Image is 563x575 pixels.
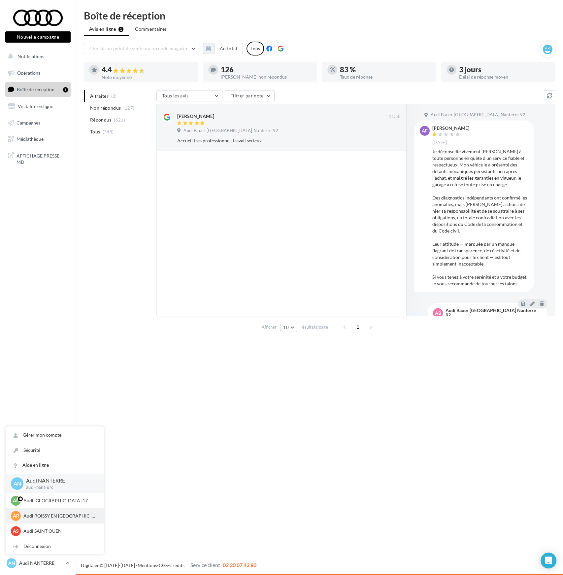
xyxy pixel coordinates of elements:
span: AR [13,513,19,519]
span: 11:58 [388,114,401,120]
span: Afficher [262,324,277,330]
span: (127) [123,105,135,111]
button: Nouvelle campagne [5,31,71,43]
p: Audi SAINT OUEN [23,528,96,534]
button: 10 [280,323,297,332]
p: Audi NANTERRE [26,477,93,485]
span: Boîte de réception [17,87,54,92]
span: Service client [190,562,220,568]
button: Au total [203,43,243,54]
div: 3 jours [459,66,550,73]
div: 1 [63,87,68,92]
a: Gérer mon compte [6,428,104,443]
div: Note moyenne [102,75,192,80]
span: AN [14,480,21,487]
div: Audi Bauer [GEOGRAPHIC_DATA] Nanterre 92 [446,308,541,317]
div: Je déconseille vivement [PERSON_NAME] à toute personne en quête d’un service fiable et respectueu... [432,148,529,287]
p: Audi ROISSY EN [GEOGRAPHIC_DATA] [23,513,96,519]
a: Mentions [138,562,157,568]
button: Choisir un point de vente ou un code magasin [84,43,199,54]
span: AS [13,528,19,534]
button: Tous les avis [156,90,222,101]
a: Campagnes [4,116,72,130]
span: AN [8,560,15,566]
span: [DATE] [432,140,447,146]
p: Audi NANTERRE [19,560,63,566]
button: Filtrer par note [225,90,275,101]
a: Aide en ligne [6,458,104,473]
div: Boîte de réception [84,11,555,20]
span: Audi Bauer [GEOGRAPHIC_DATA] Nanterre 92 [183,128,278,134]
span: Tous les avis [162,93,189,98]
span: (748) [103,129,114,134]
div: [PERSON_NAME] [432,126,469,130]
div: Accueil tres professionnel, travail serieux. [177,137,358,144]
button: Notifications [4,50,69,63]
p: audi-nant-urc [26,485,93,490]
div: Open Intercom Messenger [541,553,556,568]
button: Au total [214,43,243,54]
span: Commentaires [135,26,167,32]
a: Sécurité [6,443,104,458]
span: AP [13,497,19,504]
span: 02 30 07 43 80 [223,562,256,568]
a: Visibilité en ligne [4,99,72,113]
a: AFFICHAGE PRESSE MD [4,149,72,168]
div: [PERSON_NAME] [177,113,214,120]
a: Boîte de réception1 [4,82,72,96]
div: Taux de réponse [340,75,431,79]
a: CGS [159,562,168,568]
div: Déconnexion [6,539,104,554]
a: Digitaleo [81,562,100,568]
div: 83 % [340,66,431,73]
span: AB [435,310,441,316]
span: Opérations [17,70,40,76]
a: Médiathèque [4,132,72,146]
p: Audi [GEOGRAPHIC_DATA] 17 [23,497,96,504]
a: AN Audi NANTERRE [5,557,71,569]
span: 1 [352,322,363,332]
span: af [422,127,428,134]
div: 4.4 [102,66,192,74]
span: résultats/page [301,324,328,330]
a: Opérations [4,66,72,80]
span: Notifications [17,54,44,59]
span: AFFICHAGE PRESSE MD [17,151,68,165]
span: 10 [283,325,289,330]
span: Non répondus [90,105,121,111]
span: Campagnes [17,120,40,125]
span: Audi Bauer [GEOGRAPHIC_DATA] Nanterre 92 [431,112,525,118]
div: Délai de réponse moyen [459,75,550,79]
span: Tous [90,128,100,135]
div: Tous [247,42,264,55]
span: Médiathèque [17,136,44,142]
span: Répondus [90,117,112,123]
span: Choisir un point de vente ou un code magasin [89,46,187,51]
div: [PERSON_NAME] non répondus [221,75,312,79]
span: © [DATE]-[DATE] - - - [81,562,256,568]
a: Crédits [169,562,184,568]
span: Visibilité en ligne [18,103,53,109]
span: (621) [114,117,125,123]
div: 126 [221,66,312,73]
